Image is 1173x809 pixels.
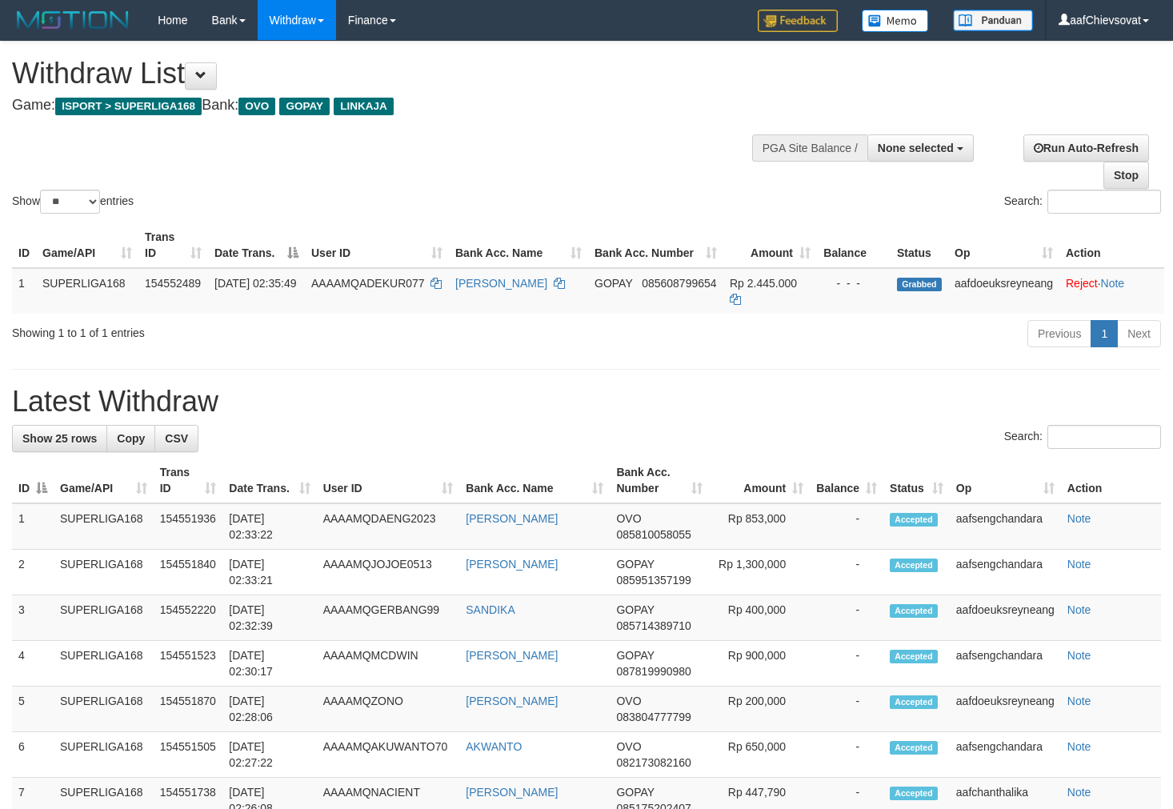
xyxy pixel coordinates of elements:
[1047,190,1161,214] input: Search:
[12,8,134,32] img: MOTION_logo.png
[897,278,942,291] span: Grabbed
[222,732,316,778] td: [DATE] 02:27:22
[1067,695,1091,707] a: Note
[810,641,883,687] td: -
[810,458,883,503] th: Balance: activate to sort column ascending
[1067,786,1091,799] a: Note
[758,10,838,32] img: Feedback.jpg
[817,222,891,268] th: Balance
[616,695,641,707] span: OVO
[823,275,884,291] div: - - -
[709,641,810,687] td: Rp 900,000
[317,641,460,687] td: AAAAMQMCDWIN
[22,432,97,445] span: Show 25 rows
[1023,134,1149,162] a: Run Auto-Refresh
[40,190,100,214] select: Showentries
[12,641,54,687] td: 4
[890,787,938,800] span: Accepted
[154,550,223,595] td: 154551840
[1004,190,1161,214] label: Search:
[1047,425,1161,449] input: Search:
[154,595,223,641] td: 154552220
[1067,740,1091,753] a: Note
[222,550,316,595] td: [DATE] 02:33:21
[12,425,107,452] a: Show 25 rows
[950,458,1061,503] th: Op: activate to sort column ascending
[36,222,138,268] th: Game/API: activate to sort column ascending
[616,665,691,678] span: Copy 087819990980 to clipboard
[12,732,54,778] td: 6
[1027,320,1091,347] a: Previous
[214,277,296,290] span: [DATE] 02:35:49
[610,458,708,503] th: Bank Acc. Number: activate to sort column ascending
[950,641,1061,687] td: aafsengchandara
[950,732,1061,778] td: aafsengchandara
[953,10,1033,31] img: panduan.png
[1101,277,1125,290] a: Note
[466,649,558,662] a: [PERSON_NAME]
[616,786,654,799] span: GOPAY
[890,604,938,618] span: Accepted
[810,503,883,550] td: -
[222,458,316,503] th: Date Trans.: activate to sort column ascending
[449,222,588,268] th: Bank Acc. Name: activate to sort column ascending
[54,458,154,503] th: Game/API: activate to sort column ascending
[867,134,974,162] button: None selected
[222,687,316,732] td: [DATE] 02:28:06
[12,268,36,314] td: 1
[54,550,154,595] td: SUPERLIGA168
[1066,277,1098,290] a: Reject
[54,595,154,641] td: SUPERLIGA168
[1067,649,1091,662] a: Note
[890,650,938,663] span: Accepted
[154,503,223,550] td: 154551936
[55,98,202,115] span: ISPORT > SUPERLIGA168
[222,595,316,641] td: [DATE] 02:32:39
[1067,603,1091,616] a: Note
[106,425,155,452] a: Copy
[455,277,547,290] a: [PERSON_NAME]
[950,687,1061,732] td: aafdoeuksreyneang
[709,550,810,595] td: Rp 1,300,000
[317,503,460,550] td: AAAAMQDAENG2023
[723,222,817,268] th: Amount: activate to sort column ascending
[222,503,316,550] td: [DATE] 02:33:22
[12,687,54,732] td: 5
[616,756,691,769] span: Copy 082173082160 to clipboard
[1059,268,1164,314] td: ·
[1067,512,1091,525] a: Note
[810,732,883,778] td: -
[12,550,54,595] td: 2
[891,222,948,268] th: Status
[459,458,610,503] th: Bank Acc. Name: activate to sort column ascending
[616,603,654,616] span: GOPAY
[208,222,305,268] th: Date Trans.: activate to sort column descending
[36,268,138,314] td: SUPERLIGA168
[466,603,514,616] a: SANDIKA
[1059,222,1164,268] th: Action
[890,559,938,572] span: Accepted
[154,425,198,452] a: CSV
[950,595,1061,641] td: aafdoeuksreyneang
[305,222,449,268] th: User ID: activate to sort column ascending
[709,595,810,641] td: Rp 400,000
[883,458,950,503] th: Status: activate to sort column ascending
[54,641,154,687] td: SUPERLIGA168
[12,503,54,550] td: 1
[890,513,938,527] span: Accepted
[616,740,641,753] span: OVO
[466,695,558,707] a: [PERSON_NAME]
[1091,320,1118,347] a: 1
[810,687,883,732] td: -
[616,558,654,571] span: GOPAY
[890,741,938,755] span: Accepted
[709,687,810,732] td: Rp 200,000
[466,512,558,525] a: [PERSON_NAME]
[810,550,883,595] td: -
[595,277,632,290] span: GOPAY
[138,222,208,268] th: Trans ID: activate to sort column ascending
[878,142,954,154] span: None selected
[890,695,938,709] span: Accepted
[709,458,810,503] th: Amount: activate to sort column ascending
[709,732,810,778] td: Rp 650,000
